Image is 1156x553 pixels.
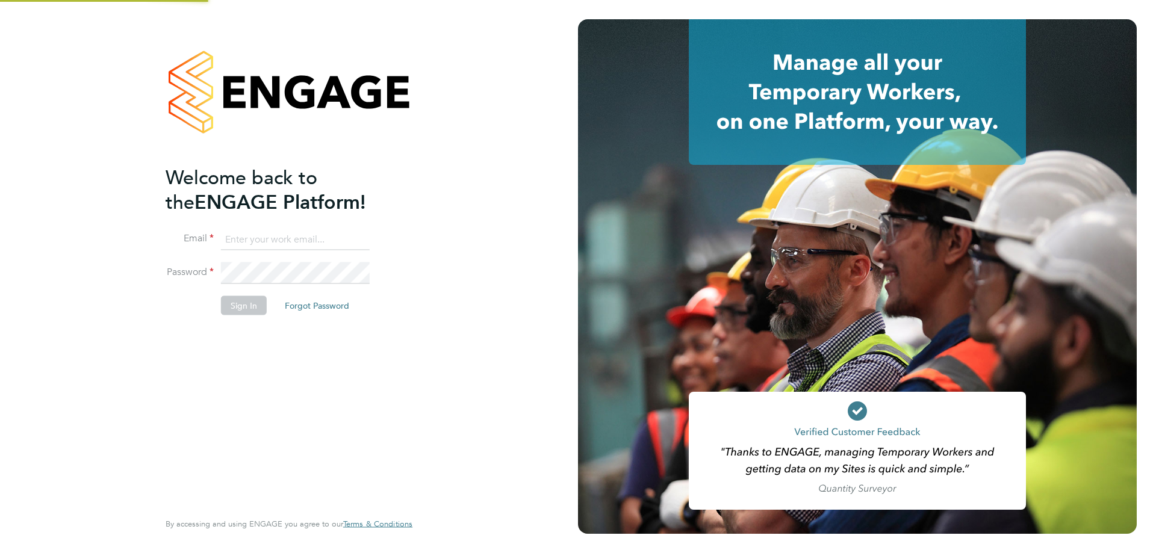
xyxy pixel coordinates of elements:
h2: ENGAGE Platform! [166,165,400,214]
button: Sign In [221,296,267,315]
button: Forgot Password [275,296,359,315]
label: Password [166,266,214,279]
span: Welcome back to the [166,165,317,214]
span: By accessing and using ENGAGE you agree to our [166,519,412,529]
input: Enter your work email... [221,229,370,250]
label: Email [166,232,214,245]
a: Terms & Conditions [343,519,412,529]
